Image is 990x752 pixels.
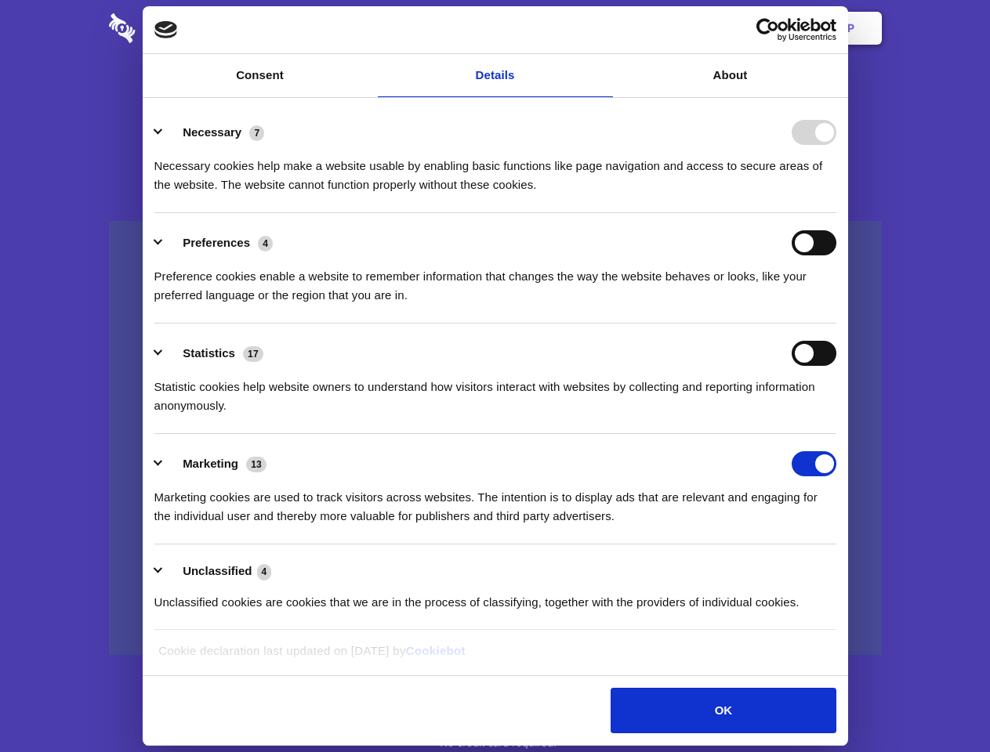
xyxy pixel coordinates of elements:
a: Usercentrics Cookiebot - opens in a new window [699,18,836,42]
img: logo-wordmark-white-trans-d4663122ce5f474addd5e946df7df03e33cb6a1c49d2221995e7729f52c070b2.svg [109,13,243,43]
span: 7 [249,125,264,141]
label: Marketing [183,457,238,470]
span: 17 [243,346,263,362]
a: Consent [143,54,378,97]
label: Necessary [183,125,241,139]
button: Necessary (7) [154,120,274,145]
a: Pricing [460,4,528,52]
iframe: Drift Widget Chat Controller [912,674,971,733]
button: OK [611,688,836,733]
div: Marketing cookies are used to track visitors across websites. The intention is to display ads tha... [154,476,836,526]
span: 4 [257,564,272,580]
label: Statistics [183,346,235,360]
div: Preference cookies enable a website to remember information that changes the way the website beha... [154,255,836,305]
h4: Auto-redaction of sensitive data, encrypted data sharing and self-destructing private chats. Shar... [109,143,882,194]
a: Cookiebot [406,644,466,657]
button: Unclassified (4) [154,562,281,581]
span: 4 [258,236,273,251]
a: Contact [636,4,708,52]
a: Wistia video thumbnail [109,221,882,656]
img: logo [154,21,178,38]
a: About [613,54,848,97]
h1: Eliminate Slack Data Loss. [109,70,882,127]
div: Statistic cookies help website owners to understand how visitors interact with websites by collec... [154,366,836,415]
a: Login [711,4,779,52]
div: Cookie declaration last updated on [DATE] by [147,642,843,672]
button: Marketing (13) [154,451,277,476]
div: Necessary cookies help make a website usable by enabling basic functions like page navigation and... [154,145,836,194]
button: Statistics (17) [154,341,274,366]
a: Details [378,54,613,97]
button: Preferences (4) [154,230,283,255]
div: Unclassified cookies are cookies that we are in the process of classifying, together with the pro... [154,581,836,612]
span: 13 [246,457,267,472]
label: Preferences [183,236,250,249]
